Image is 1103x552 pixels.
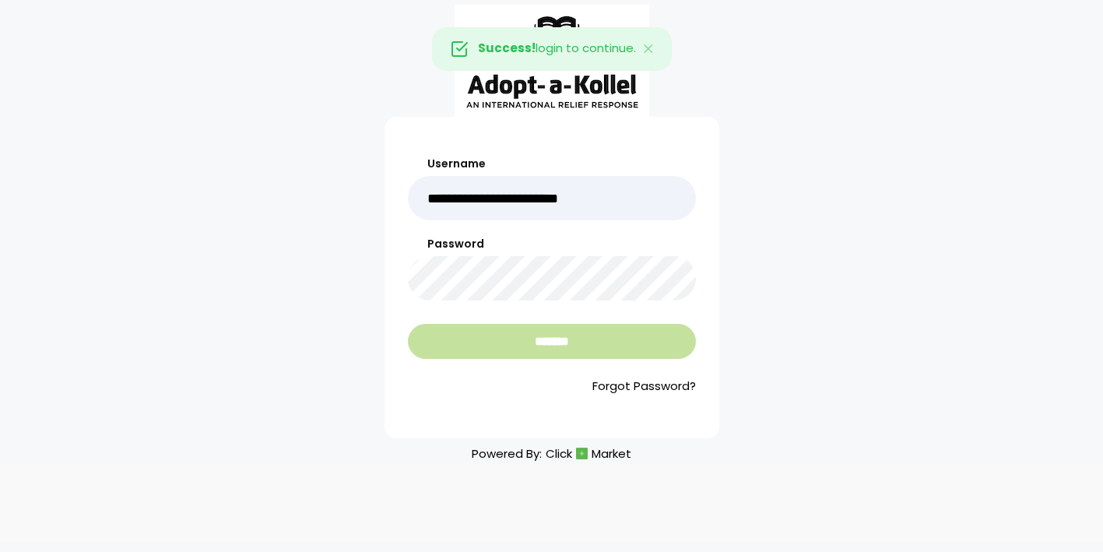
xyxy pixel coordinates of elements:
button: Close [626,28,671,70]
label: Username [408,156,696,172]
img: cm_icon.png [576,448,588,459]
a: ClickMarket [546,443,631,464]
label: Password [408,236,696,252]
p: Powered By: [472,443,631,464]
a: Forgot Password? [408,378,696,396]
div: login to continue. [432,27,672,71]
strong: Success! [478,40,536,57]
img: aak_logo_sm.jpeg [455,5,649,117]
